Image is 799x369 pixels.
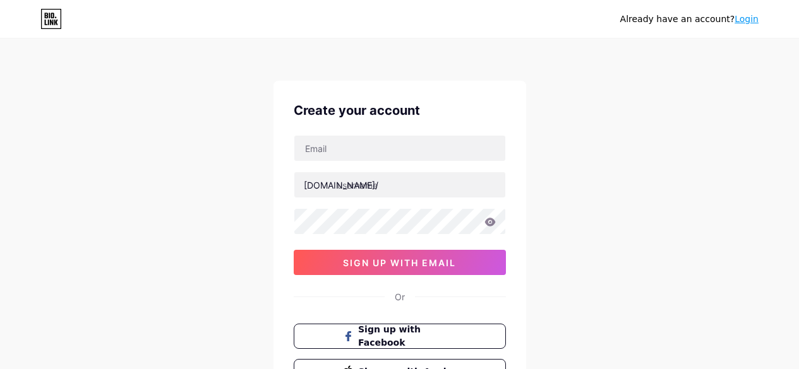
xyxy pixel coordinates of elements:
[294,250,506,275] button: sign up with email
[294,324,506,349] button: Sign up with Facebook
[294,101,506,120] div: Create your account
[358,323,456,349] span: Sign up with Facebook
[620,13,759,26] div: Already have an account?
[304,179,378,192] div: [DOMAIN_NAME]/
[294,136,505,161] input: Email
[294,172,505,197] input: username
[395,290,405,303] div: Or
[735,14,759,24] a: Login
[343,257,456,268] span: sign up with email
